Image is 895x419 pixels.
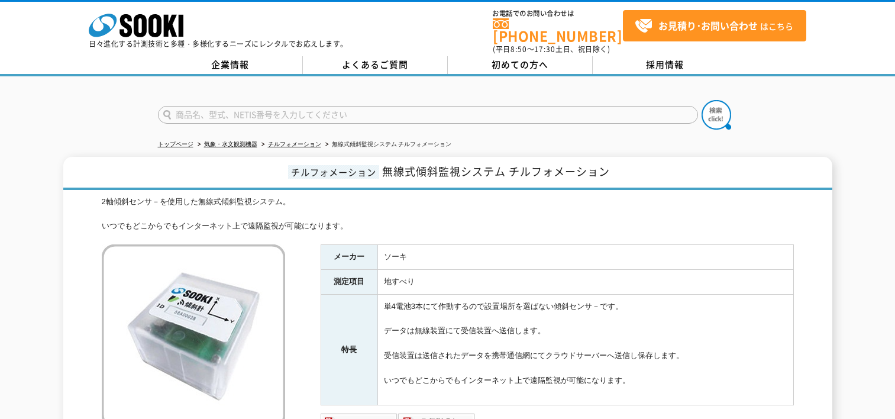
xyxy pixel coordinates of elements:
span: はこちら [635,17,793,35]
span: チルフォメーション [288,165,379,179]
td: 単4電池3本にて作動するので設置場所を選ばない傾斜センサ－です。 データは無線装置にて受信装置へ送信します。 受信装置は送信されたデータを携帯通信網にてクラウドサーバーへ送信し保存します。 いつ... [377,294,793,405]
th: メーカー [321,245,377,270]
a: お見積り･お問い合わせはこちら [623,10,806,41]
p: 日々進化する計測技術と多種・多様化するニーズにレンタルでお応えします。 [89,40,348,47]
input: 商品名、型式、NETIS番号を入力してください [158,106,698,124]
a: 企業情報 [158,56,303,74]
a: よくあるご質問 [303,56,448,74]
span: 8:50 [510,44,527,54]
a: チルフォメーション [268,141,321,147]
span: 初めての方へ [492,58,548,71]
span: 17:30 [534,44,555,54]
a: [PHONE_NUMBER] [493,18,623,43]
span: (平日 ～ 土日、祝日除く) [493,44,610,54]
span: お電話でのお問い合わせは [493,10,623,17]
img: btn_search.png [702,100,731,130]
a: 採用情報 [593,56,738,74]
div: 2軸傾斜センサ－を使用した無線式傾斜監視システム。 いつでもどこからでもインターネット上で遠隔監視が可能になります。 [102,196,794,233]
li: 無線式傾斜監視システム チルフォメーション [323,138,452,151]
a: 気象・水文観測機器 [204,141,257,147]
th: 測定項目 [321,270,377,295]
th: 特長 [321,294,377,405]
td: ソーキ [377,245,793,270]
td: 地すべり [377,270,793,295]
a: トップページ [158,141,193,147]
span: 無線式傾斜監視システム チルフォメーション [382,163,610,179]
strong: お見積り･お問い合わせ [658,18,758,33]
a: 初めての方へ [448,56,593,74]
